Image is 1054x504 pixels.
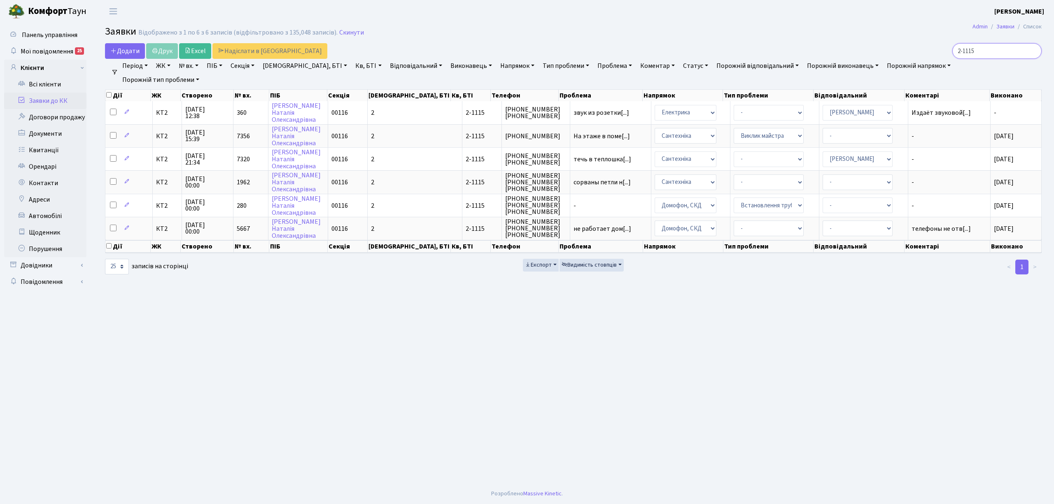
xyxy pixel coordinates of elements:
[272,125,321,148] a: [PERSON_NAME]НаталіяОлександрівна
[912,179,987,186] span: -
[574,224,631,233] span: не работает дом[...]
[912,156,987,163] span: -
[105,90,151,101] th: Дії
[574,202,648,209] span: -
[4,208,86,224] a: Автомобілі
[331,178,348,187] span: 00116
[4,257,86,274] a: Довідники
[4,224,86,241] a: Щоденник
[680,59,711,73] a: Статус
[451,240,491,253] th: Кв, БТІ
[105,240,151,253] th: Дії
[368,240,451,253] th: [DEMOGRAPHIC_DATA], БТІ
[466,178,485,187] span: 2-1115
[952,43,1042,59] input: Пошук...
[371,178,374,187] span: 2
[151,240,181,253] th: ЖК
[994,108,996,117] span: -
[185,176,230,189] span: [DATE] 00:00
[105,43,145,59] a: Додати
[269,90,327,101] th: ПІБ
[181,240,234,253] th: Створено
[203,59,226,73] a: ПІБ
[814,90,905,101] th: Відповідальний
[4,27,86,43] a: Панель управління
[175,59,202,73] a: № вх.
[185,222,230,235] span: [DATE] 00:00
[523,489,562,498] a: Massive Kinetic
[153,59,174,73] a: ЖК
[227,59,258,73] a: Секція
[272,148,321,171] a: [PERSON_NAME]НаталіяОлександрівна
[996,22,1014,31] a: Заявки
[4,142,86,158] a: Квитанції
[151,90,181,101] th: ЖК
[371,201,374,210] span: 2
[4,274,86,290] a: Повідомлення
[994,201,1014,210] span: [DATE]
[331,132,348,141] span: 00116
[994,132,1014,141] span: [DATE]
[804,59,882,73] a: Порожній виконавець
[466,224,485,233] span: 2-1115
[105,24,136,39] span: Заявки
[560,259,624,272] button: Видимість стовпців
[119,73,203,87] a: Порожній тип проблеми
[156,156,178,163] span: КТ2
[331,155,348,164] span: 00116
[8,3,25,20] img: logo.png
[368,90,451,101] th: [DEMOGRAPHIC_DATA], БТІ
[637,59,678,73] a: Коментар
[990,240,1042,253] th: Виконано
[994,224,1014,233] span: [DATE]
[451,90,491,101] th: Кв, БТІ
[371,155,374,164] span: 2
[331,224,348,233] span: 00116
[723,90,814,101] th: Тип проблеми
[994,178,1014,187] span: [DATE]
[4,109,86,125] a: Договори продажу
[237,201,247,210] span: 280
[505,195,566,215] span: [PHONE_NUMBER] [PHONE_NUMBER] [PHONE_NUMBER]
[331,201,348,210] span: 00116
[505,172,566,192] span: [PHONE_NUMBER] [PHONE_NUMBER] [PHONE_NUMBER]
[110,46,140,56] span: Додати
[105,259,188,274] label: записів на сторінці
[156,202,178,209] span: КТ2
[339,29,364,37] a: Скинути
[234,90,269,101] th: № вх.
[272,101,321,124] a: [PERSON_NAME]НаталіяОлександрівна
[814,240,905,253] th: Відповідальний
[4,76,86,93] a: Всі клієнти
[237,132,250,141] span: 7356
[559,90,643,101] th: Проблема
[994,7,1044,16] b: [PERSON_NAME]
[272,194,321,217] a: [PERSON_NAME]НаталіяОлександрівна
[643,90,723,101] th: Напрямок
[21,47,73,56] span: Мої повідомлення
[371,224,374,233] span: 2
[331,108,348,117] span: 00116
[905,240,990,253] th: Коментарі
[185,129,230,142] span: [DATE] 15:39
[156,225,178,232] span: КТ2
[237,224,250,233] span: 5667
[4,43,86,60] a: Мої повідомлення25
[185,199,230,212] span: [DATE] 00:00
[185,106,230,119] span: [DATE] 12:38
[912,224,971,233] span: телефоны не отв[...]
[912,202,987,209] span: -
[884,59,954,73] a: Порожній напрямок
[138,29,338,37] div: Відображено з 1 по 6 з 6 записів (відфільтровано з 135,048 записів).
[237,108,247,117] span: 360
[371,108,374,117] span: 2
[327,90,367,101] th: Секція
[22,30,77,39] span: Панель управління
[4,60,86,76] a: Клієнти
[491,240,558,253] th: Телефон
[574,178,631,187] span: сорваны петли н[...]
[237,155,250,164] span: 7320
[269,240,328,253] th: ПІБ
[505,218,566,238] span: [PHONE_NUMBER] [PHONE_NUMBER] [PHONE_NUMBER]
[574,155,631,164] span: течь в теплошка[...]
